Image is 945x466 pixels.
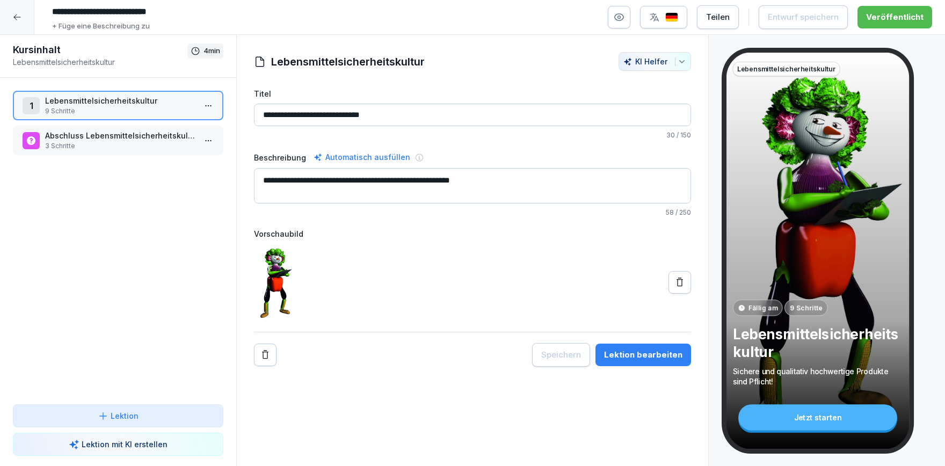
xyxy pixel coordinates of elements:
button: Teilen [697,5,739,29]
button: Speichern [532,343,590,367]
p: Abschluss Lebensmittelsicherheitskultur [45,130,195,141]
h1: Lebensmittelsicherheitskultur [271,54,425,70]
div: Teilen [706,11,730,23]
p: Sichere und qualitativ hochwertige Produkte sind Pflicht! [733,366,903,387]
img: wzm3bk7h64wcxj3xygbe957e.png [254,244,297,321]
div: Veröffentlicht [866,11,924,23]
label: Beschreibung [254,152,306,163]
div: Abschluss Lebensmittelsicherheitskultur3 Schritte [13,126,223,155]
span: 30 [666,131,675,139]
p: Lektion [111,410,139,421]
button: Lektion mit KI erstellen [13,433,223,456]
label: Titel [254,88,691,99]
p: + Füge eine Beschreibung zu [52,21,150,32]
button: Veröffentlicht [857,6,932,28]
p: Lebensmittelsicherheitskultur [13,56,187,68]
p: 3 Schritte [45,141,195,151]
label: Vorschaubild [254,228,691,239]
div: Automatisch ausfüllen [311,151,412,164]
p: Lektion mit KI erstellen [82,439,168,450]
button: Lektion [13,404,223,427]
button: Lektion bearbeiten [595,344,691,366]
div: Entwurf speichern [768,11,839,23]
p: Lebensmittelsicherheitskultur [733,325,903,361]
p: Lebensmittelsicherheitskultur [45,95,195,106]
img: de.svg [665,12,678,23]
div: 1Lebensmittelsicherheitskultur9 Schritte [13,91,223,120]
div: Speichern [541,349,581,361]
div: KI Helfer [623,57,686,66]
p: 9 Schritte [45,106,195,116]
p: Fällig am [748,303,777,312]
div: Lektion bearbeiten [604,349,682,361]
h1: Kursinhalt [13,43,187,56]
button: Remove [254,344,277,366]
p: Lebensmittelsicherheitskultur [737,64,836,74]
p: / 250 [254,208,691,217]
div: Jetzt starten [738,404,897,431]
p: 9 Schritte [790,303,823,312]
button: Entwurf speichern [759,5,848,29]
p: 4 min [203,46,220,56]
button: KI Helfer [619,52,691,71]
p: / 150 [254,130,691,140]
div: 1 [23,97,40,114]
span: 58 [666,208,674,216]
